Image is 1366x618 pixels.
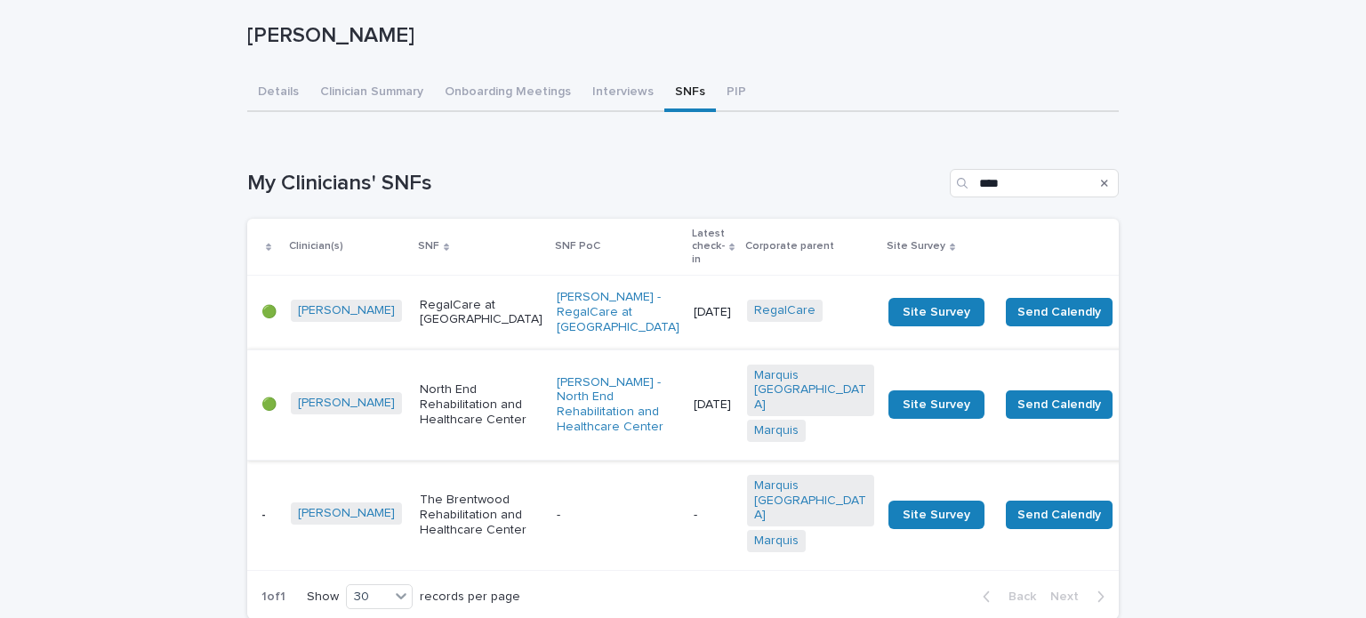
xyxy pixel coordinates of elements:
tr: -[PERSON_NAME] The Brentwood Rehabilitation and Healthcare Center--Marquis [GEOGRAPHIC_DATA] Marq... [247,460,1245,570]
a: [PERSON_NAME] [298,303,395,318]
button: Send Calendly [1006,390,1113,419]
a: Site Survey [888,390,984,419]
button: Interviews [582,75,664,112]
p: Latest check-in [692,224,725,269]
p: SNF [418,237,439,256]
h1: My Clinicians' SNFs [247,171,943,197]
input: Search [950,169,1119,197]
a: Marquis [754,534,799,549]
p: SNF PoC [555,237,600,256]
span: Site Survey [903,398,970,411]
button: Send Calendly [1006,298,1113,326]
p: [DATE] [694,305,733,320]
a: [PERSON_NAME] - RegalCare at [GEOGRAPHIC_DATA] [557,290,679,334]
span: Next [1050,590,1089,603]
p: 🟢 [261,397,277,413]
p: Clinician(s) [289,237,343,256]
p: - [557,508,679,523]
div: 30 [347,588,390,606]
a: Marquis [GEOGRAPHIC_DATA] [754,478,867,523]
a: Site Survey [888,298,984,326]
button: SNFs [664,75,716,112]
a: RegalCare [754,303,816,318]
p: RegalCare at [GEOGRAPHIC_DATA] [420,298,542,328]
button: Clinician Summary [309,75,434,112]
p: Show [307,590,339,605]
p: Site Survey [887,237,945,256]
button: Next [1043,589,1119,605]
span: Send Calendly [1017,506,1101,524]
span: Site Survey [903,306,970,318]
span: Back [998,590,1036,603]
p: The Brentwood Rehabilitation and Healthcare Center [420,493,542,537]
button: Onboarding Meetings [434,75,582,112]
button: Send Calendly [1006,501,1113,529]
p: [PERSON_NAME] [247,23,1112,49]
p: North End Rehabilitation and Healthcare Center [420,382,542,427]
a: [PERSON_NAME] - North End Rehabilitation and Healthcare Center [557,375,679,435]
button: Back [968,589,1043,605]
a: [PERSON_NAME] [298,506,395,521]
a: Marquis [754,423,799,438]
a: [PERSON_NAME] [298,396,395,411]
tr: 🟢[PERSON_NAME] RegalCare at [GEOGRAPHIC_DATA][PERSON_NAME] - RegalCare at [GEOGRAPHIC_DATA] [DATE... [247,276,1245,349]
p: - [261,508,277,523]
p: 🟢 [261,305,277,320]
a: Site Survey [888,501,984,529]
p: - [694,508,733,523]
button: Details [247,75,309,112]
button: PIP [716,75,757,112]
span: Send Calendly [1017,396,1101,413]
a: Marquis [GEOGRAPHIC_DATA] [754,368,867,413]
p: Corporate parent [745,237,834,256]
p: [DATE] [694,397,733,413]
tr: 🟢[PERSON_NAME] North End Rehabilitation and Healthcare Center[PERSON_NAME] - North End Rehabilita... [247,349,1245,460]
span: Site Survey [903,509,970,521]
span: Send Calendly [1017,303,1101,321]
p: records per page [420,590,520,605]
